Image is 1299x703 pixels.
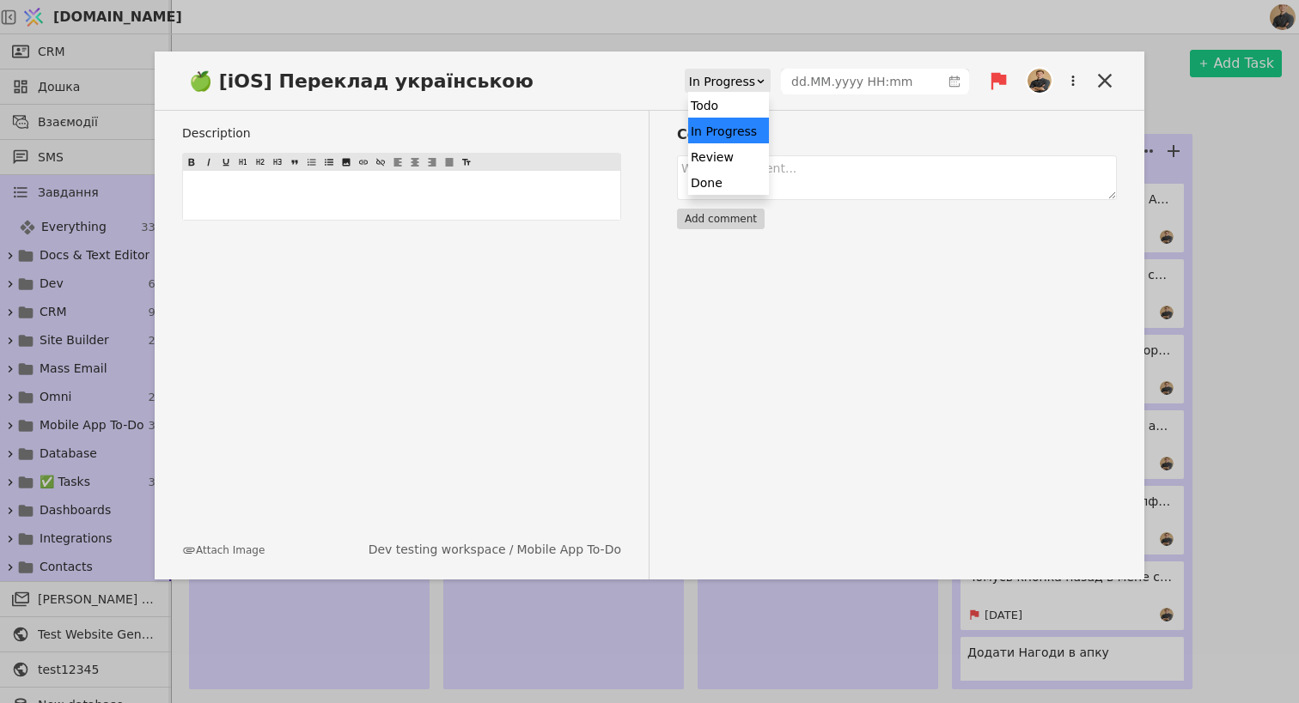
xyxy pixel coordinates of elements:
a: Dev testing workspace [369,541,506,559]
div: / [369,541,621,559]
svg: calender simple [948,76,961,88]
h3: Comments [677,124,1117,145]
input: dd.MM.yyyy HH:mm [782,70,941,94]
button: Attach Image [182,542,265,558]
span: 🍏 [iOS] Переклад українською [182,67,551,95]
div: Done [688,169,769,195]
div: In Progress [688,118,769,143]
div: In Progress [689,70,755,94]
button: Add comment [677,209,765,229]
label: Description [182,124,621,142]
div: Review [688,143,769,169]
a: Mobile App To-Do [516,541,621,559]
div: Todo [688,92,769,118]
img: Ol [1028,69,1052,93]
